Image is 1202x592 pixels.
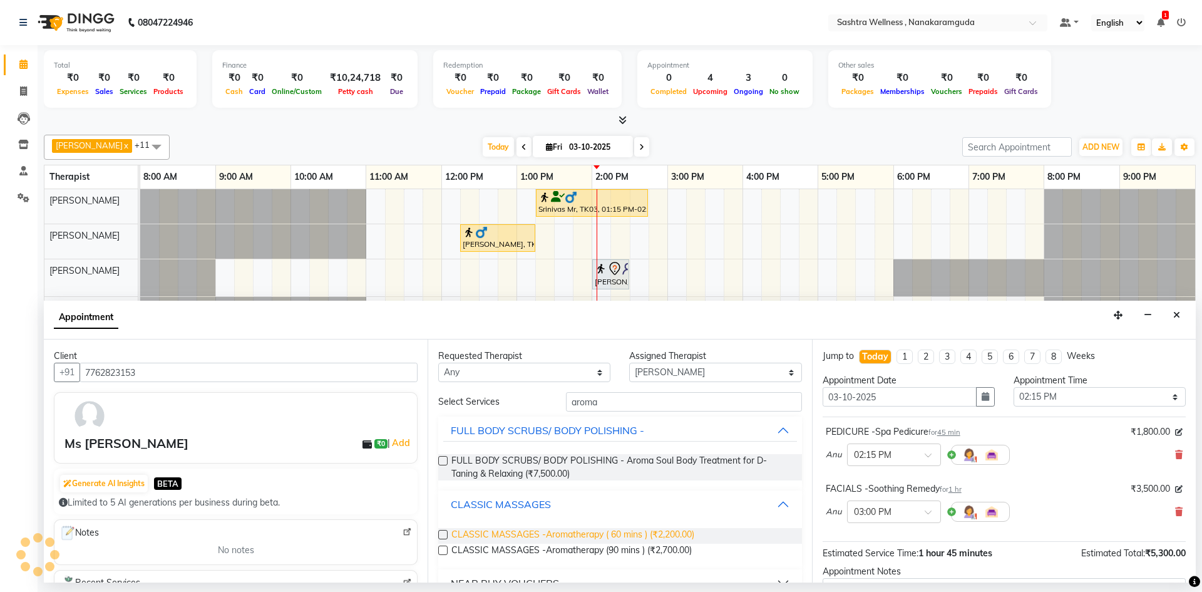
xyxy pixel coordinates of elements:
span: Therapist [49,171,90,182]
div: Today [862,350,888,363]
div: [PERSON_NAME], TK01, 02:00 PM-02:30 PM, One Level Hair Cut [593,261,628,288]
span: Today [483,137,514,157]
a: 9:00 AM [216,168,256,186]
span: | [388,435,412,450]
a: 5:00 PM [818,168,858,186]
button: ADD NEW [1079,138,1122,156]
div: ₹0 [386,71,408,85]
span: Estimated Service Time: [823,548,918,559]
input: Search by Name/Mobile/Email/Code [80,363,418,382]
span: Upcoming [690,87,731,96]
div: ₹0 [92,71,116,85]
span: Appointment [54,306,118,329]
img: avatar [71,398,108,434]
span: 1 hr [948,485,962,494]
i: Edit price [1175,486,1183,493]
span: Products [150,87,187,96]
input: yyyy-mm-dd [823,387,977,407]
div: Other sales [838,60,1041,71]
span: ADD NEW [1082,142,1119,152]
span: Packages [838,87,877,96]
a: 12:00 PM [442,168,486,186]
span: Online/Custom [269,87,325,96]
div: Weeks [1067,350,1095,363]
span: FULL BODY SCRUBS/ BODY POLISHING - Aroma Soul Body Treatment for D-Taning & Relaxing (₹7,500.00) [451,454,791,480]
div: ₹10,24,718 [325,71,386,85]
div: ₹0 [838,71,877,85]
li: 6 [1003,350,1019,364]
span: BETA [154,477,182,489]
a: 4:00 PM [743,168,783,186]
span: CLASSIC MASSAGES -Aromatherapy ( 60 mins ) (₹2,200.00) [451,528,694,544]
img: logo [32,5,118,40]
div: ₹0 [509,71,544,85]
a: 8:00 PM [1044,168,1084,186]
span: ₹0 [374,439,388,449]
button: CLASSIC MASSAGES [443,493,796,516]
span: ₹3,500.00 [1131,482,1170,496]
div: 0 [647,71,690,85]
a: x [123,140,128,150]
div: CLASSIC MASSAGES [451,497,551,512]
span: 1 hour 45 minutes [918,548,992,559]
span: Notes [59,525,99,541]
span: Expenses [54,87,92,96]
div: Appointment Notes [823,565,1186,578]
span: Vouchers [928,87,965,96]
div: ₹0 [477,71,509,85]
div: 3 [731,71,766,85]
span: ₹1,800.00 [1131,425,1170,439]
span: 45 min [937,428,960,437]
span: Ongoing [731,87,766,96]
a: 1 [1157,17,1164,28]
div: Select Services [429,395,556,408]
span: [PERSON_NAME] [56,140,123,150]
a: 7:00 PM [969,168,1009,186]
div: Total [54,60,187,71]
div: Redemption [443,60,612,71]
div: ₹0 [54,71,92,85]
span: Services [116,87,150,96]
input: Search Appointment [962,137,1072,157]
li: 2 [918,350,934,364]
div: NEAR BUY VOUCHERS [451,576,559,591]
div: ₹0 [1001,71,1041,85]
div: ₹0 [443,71,477,85]
img: Interior.png [984,447,999,462]
span: CLASSIC MASSAGES -Aromatherapy (90 mins ) (₹2,700.00) [451,544,692,559]
button: Close [1168,306,1186,325]
span: Anu [826,506,842,518]
span: Recent Services [59,576,140,591]
input: 2025-10-03 [565,138,628,157]
span: Prepaids [965,87,1001,96]
div: 0 [766,71,803,85]
span: No notes [218,544,254,557]
span: ₹5,300.00 [1145,548,1186,559]
div: Appointment Time [1014,374,1186,387]
a: Add [390,435,412,450]
div: ₹0 [928,71,965,85]
div: ₹0 [116,71,150,85]
small: for [940,485,962,494]
span: [PERSON_NAME] [49,195,120,206]
div: ₹0 [246,71,269,85]
span: Cash [222,87,246,96]
span: Completed [647,87,690,96]
div: ₹0 [544,71,584,85]
a: 2:00 PM [592,168,632,186]
a: 9:00 PM [1120,168,1159,186]
div: FULL BODY SCRUBS/ BODY POLISHING - [451,423,644,438]
li: 7 [1024,350,1040,364]
img: Hairdresser.png [962,447,977,462]
b: 08047224946 [138,5,193,40]
div: ₹0 [269,71,325,85]
li: 1 [896,350,913,364]
span: [PERSON_NAME] [49,265,120,276]
div: Client [54,350,418,363]
li: 3 [939,350,955,364]
div: ₹0 [584,71,612,85]
div: PEDICURE -Spa Pedicure [826,425,960,439]
a: 8:00 AM [140,168,180,186]
div: Ms [PERSON_NAME] [64,434,188,453]
span: Wallet [584,87,612,96]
